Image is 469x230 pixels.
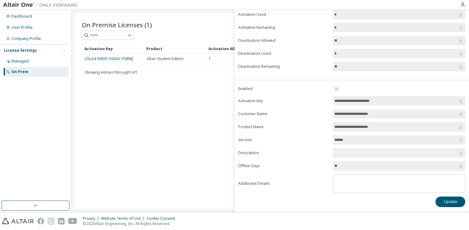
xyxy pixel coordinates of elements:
span: 1 [209,56,211,61]
img: linkedin.svg [58,218,65,224]
label: Product Name [238,124,329,129]
label: Deactivation Remaining [238,64,329,69]
label: Deactivation Used [238,51,329,56]
div: Company Profile [11,36,41,41]
div: Managed [11,59,29,64]
div: Cookie Consent [147,216,179,221]
img: instagram.svg [48,218,54,224]
img: facebook.svg [38,218,44,224]
div: Product [146,44,203,54]
label: Offline Days [238,163,329,168]
div: Website Terms of Use [101,216,147,221]
label: Customer Name [238,111,329,116]
div: License Settings [4,48,37,53]
label: Version [238,137,329,142]
label: Description [238,150,329,155]
div: User Profile [11,25,33,30]
div: Activation Allowed [208,44,266,54]
button: Update [435,197,465,207]
div: Activation Key [84,44,141,54]
span: Showing entries 1 through 1 of 1 [85,70,138,75]
label: Activation Used [238,12,329,17]
img: altair_logo.svg [2,218,34,224]
p: © 2025 Altair Engineering, Inc. All Rights Reserved. [83,221,179,226]
label: Enabled [238,86,329,91]
label: Additional Details [238,181,329,186]
div: On Prem [11,69,29,74]
span: On Premise Licenses (1) [82,20,152,29]
img: Altair One [3,2,81,8]
div: Dashboard [11,14,32,19]
label: Activation Key [238,98,329,103]
span: Altair Student Edition [147,56,184,61]
div: Privacy [83,216,101,221]
a: LOLA4-5E83S-50GXC-P0EMJ [85,56,133,61]
img: youtube.svg [68,218,77,224]
label: Deactivation Allowed [238,38,329,43]
label: Activation Remaining [238,25,329,30]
